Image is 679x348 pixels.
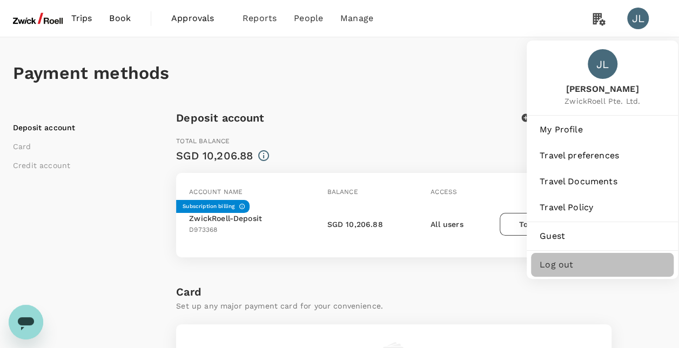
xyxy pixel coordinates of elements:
a: Travel Policy [531,196,674,219]
button: Top up [500,213,564,236]
p: Set up any major payment card for your convenience. [176,300,611,311]
p: ZwickRoell-Deposit [189,213,262,224]
div: Log out [531,253,674,277]
span: Log out [540,258,665,271]
div: SGD 10,206.88 [176,147,253,164]
span: Approvals [171,12,225,25]
li: Deposit account [13,122,148,133]
span: Guest [540,230,665,243]
h6: Deposit account [176,109,264,126]
span: Trips [71,12,92,25]
a: Travel preferences [531,144,674,168]
a: Travel Documents [531,170,674,193]
p: SGD 10,206.88 [327,219,383,230]
span: Book [109,12,131,25]
button: Add deposit account [522,113,611,123]
span: Travel Documents [540,175,665,188]
span: D973368 [189,226,217,233]
span: My Profile [540,123,665,136]
img: ZwickRoell Pte. Ltd. [13,6,63,30]
h6: Card [176,283,611,300]
span: Reports [243,12,277,25]
span: Manage [340,12,373,25]
span: All users [431,220,463,229]
a: My Profile [531,118,674,142]
li: Card [13,141,148,152]
div: JL [627,8,649,29]
span: ZwickRoell Pte. Ltd. [564,96,640,106]
a: Guest [531,224,674,248]
h6: Subscription billing [183,202,234,211]
span: Total balance [176,137,230,145]
span: People [294,12,323,25]
h1: Payment methods [13,63,666,83]
span: Access [431,188,457,196]
li: Credit account [13,160,148,171]
span: Balance [327,188,358,196]
div: JL [588,49,617,79]
span: [PERSON_NAME] [564,83,640,96]
span: Account name [189,188,243,196]
span: Travel preferences [540,149,665,162]
iframe: Button to launch messaging window [9,305,43,339]
span: Travel Policy [540,201,665,214]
